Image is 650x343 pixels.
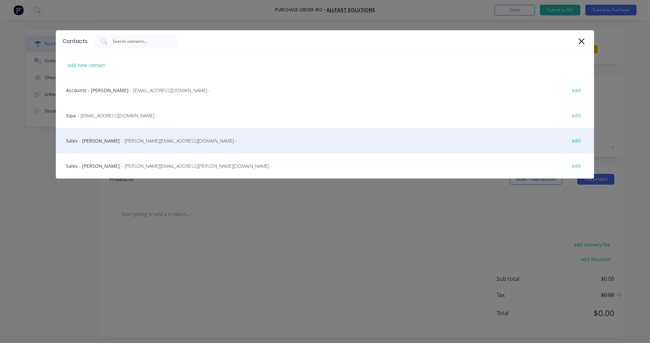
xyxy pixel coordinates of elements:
[56,78,594,103] div: Accounts - [PERSON_NAME]
[130,87,210,94] span: - [EMAIL_ADDRESS][DOMAIN_NAME] -
[77,112,157,119] span: - [EMAIL_ADDRESS][DOMAIN_NAME] -
[56,103,594,128] div: Sipa
[569,110,584,121] div: edit
[569,136,584,146] div: edit
[112,38,168,45] input: Search contacts...
[56,153,594,179] div: Sales - [PERSON_NAME]
[121,137,237,144] span: - [PERSON_NAME][EMAIL_ADDRESS][DOMAIN_NAME] -
[64,60,108,70] div: add new contact
[569,161,584,171] div: edit
[121,162,272,169] span: - [PERSON_NAME][EMAIL_ADDRESS][PERSON_NAME][DOMAIN_NAME] -
[63,37,87,45] div: Contacts
[56,128,594,153] div: Sales - [PERSON_NAME]
[569,85,584,96] div: edit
